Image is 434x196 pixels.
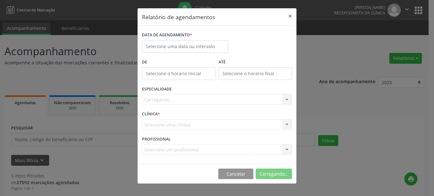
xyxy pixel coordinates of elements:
[142,57,215,67] label: De
[142,40,228,53] input: Selecione uma data ou intervalo
[284,8,296,24] button: Close
[142,67,215,80] input: Selecione o horário inicial
[219,57,292,67] label: ATÉ
[142,30,192,40] label: DATA DE AGENDAMENTO
[218,169,253,179] button: Cancelar
[142,109,160,119] label: CLÍNICA
[219,67,292,80] input: Selecione o horário final
[256,169,292,179] button: Carregando...
[142,13,215,21] h5: Relatório de agendamentos
[142,134,171,144] label: PROFISSIONAL
[142,84,172,94] label: ESPECIALIDADE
